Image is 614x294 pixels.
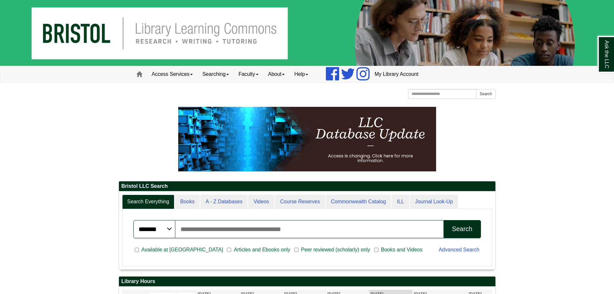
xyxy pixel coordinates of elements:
[175,195,200,209] a: Books
[443,220,481,238] button: Search
[298,246,373,254] span: Peer reviewed (scholarly) only
[200,195,248,209] a: A - Z Databases
[263,66,290,82] a: About
[119,277,495,287] h2: Library Hours
[227,247,231,253] input: Articles and Ebooks only
[231,246,293,254] span: Articles and Ebooks only
[248,195,274,209] a: Videos
[119,181,495,191] h2: Bristol LLC Search
[374,247,378,253] input: Books and Videos
[439,247,479,252] a: Advanced Search
[289,66,313,82] a: Help
[178,107,436,171] img: HTML tutorial
[476,89,495,99] button: Search
[234,66,263,82] a: Faculty
[370,66,423,82] a: My Library Account
[275,195,325,209] a: Course Reserves
[392,195,409,209] a: ILL
[139,246,226,254] span: Available at [GEOGRAPHIC_DATA]
[135,247,139,253] input: Available at [GEOGRAPHIC_DATA]
[410,195,458,209] a: Journal Look-Up
[147,66,198,82] a: Access Services
[198,66,234,82] a: Searching
[378,246,425,254] span: Books and Videos
[452,225,472,233] div: Search
[122,195,175,209] a: Search Everything
[326,195,391,209] a: Commonwealth Catalog
[294,247,298,253] input: Peer reviewed (scholarly) only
